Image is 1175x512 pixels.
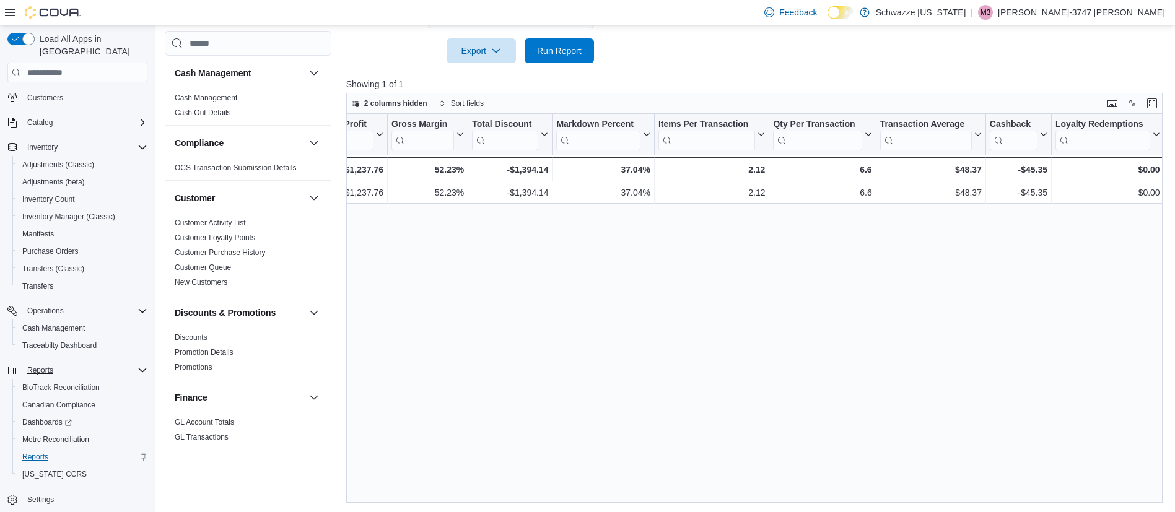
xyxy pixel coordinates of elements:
span: 2 columns hidden [364,98,427,108]
a: [US_STATE] CCRS [17,467,92,482]
a: OCS Transaction Submission Details [175,163,297,172]
span: Adjustments (Classic) [22,160,94,170]
button: Adjustments (Classic) [12,156,152,173]
a: Customers [22,90,68,105]
button: Metrc Reconciliation [12,431,152,448]
button: Run Report [525,38,594,63]
button: Finance [175,391,304,404]
div: Transaction Average [880,119,971,150]
button: Display options [1125,96,1140,111]
button: Compliance [175,137,304,149]
a: Cash Management [17,321,90,336]
div: 6.6 [773,162,871,177]
span: Promotions [175,362,212,372]
button: Cash Management [12,319,152,337]
button: Discounts & Promotions [307,305,321,320]
span: Metrc Reconciliation [22,435,89,445]
span: BioTrack Reconciliation [22,383,100,393]
button: Keyboard shortcuts [1105,96,1120,111]
button: Transaction Average [880,119,981,150]
span: Adjustments (beta) [17,175,147,189]
div: Qty Per Transaction [773,119,862,131]
button: Compliance [307,136,321,150]
div: $0.00 [1055,186,1160,201]
button: Operations [2,302,152,319]
a: Transfers (Classic) [17,261,89,276]
button: Gross Profit [317,119,383,150]
button: Catalog [2,114,152,131]
span: Traceabilty Dashboard [22,341,97,350]
div: Markdown Percent [556,119,640,131]
div: Cash Management [165,90,331,125]
a: Promotions [175,363,212,371]
span: Operations [22,303,147,318]
span: Reports [22,363,147,378]
button: Markdown Percent [556,119,650,150]
a: Adjustments (beta) [17,175,90,189]
span: Inventory Manager (Classic) [22,212,115,222]
span: Inventory Count [22,194,75,204]
span: Inventory Count [17,192,147,207]
span: Purchase Orders [22,246,79,256]
span: Manifests [17,227,147,241]
button: Items Per Transaction [658,119,766,150]
span: Load All Apps in [GEOGRAPHIC_DATA] [35,33,147,58]
a: Purchase Orders [17,244,84,259]
a: Traceabilty Dashboard [17,338,102,353]
div: Loyalty Redemptions [1055,119,1150,131]
button: [US_STATE] CCRS [12,466,152,483]
button: 2 columns hidden [347,96,432,111]
span: Reports [27,365,53,375]
button: Inventory [2,139,152,156]
span: Operations [27,306,64,316]
input: Dark Mode [828,6,854,19]
h3: Finance [175,391,207,404]
button: Purchase Orders [12,243,152,260]
a: Reports [17,449,53,464]
div: $1,237.76 [317,186,383,201]
div: 52.23% [391,186,464,201]
span: Reports [17,449,147,464]
span: Transfers [22,281,53,291]
a: Dashboards [12,414,152,431]
a: Customer Loyalty Points [175,233,255,242]
span: Inventory [27,142,58,152]
span: Feedback [779,6,817,19]
span: Metrc Reconciliation [17,432,147,447]
div: Gross Profit [317,119,373,131]
a: Canadian Compliance [17,397,100,412]
div: $0.00 [1055,162,1160,177]
a: Metrc Reconciliation [17,432,94,447]
a: New Customers [175,278,227,287]
button: Finance [307,390,321,405]
div: Compliance [165,160,331,180]
button: Cashback [990,119,1047,150]
button: Adjustments (beta) [12,173,152,191]
button: Inventory Manager (Classic) [12,208,152,225]
span: Traceabilty Dashboard [17,338,147,353]
a: Transfers [17,279,58,293]
span: Cash Management [17,321,147,336]
div: Cashback [990,119,1037,131]
div: Gross Margin [391,119,454,150]
span: OCS Transaction Submission Details [175,163,297,173]
span: Canadian Compliance [17,397,147,412]
button: Transfers [12,277,152,295]
div: Loyalty Redemptions [1055,119,1150,150]
button: Cash Management [175,67,304,79]
span: Sort fields [451,98,484,108]
div: Transaction Average [880,119,971,131]
span: Customer Loyalty Points [175,233,255,243]
h3: Customer [175,192,215,204]
button: Reports [12,448,152,466]
div: -$45.35 [990,186,1047,201]
span: Customers [27,93,63,103]
button: Canadian Compliance [12,396,152,414]
a: Discounts [175,333,207,342]
button: Catalog [22,115,58,130]
span: Cash Out Details [175,108,231,118]
a: Customer Queue [175,263,231,272]
h3: Discounts & Promotions [175,306,276,319]
div: Markdown Percent [556,119,640,150]
span: Run Report [537,45,582,57]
